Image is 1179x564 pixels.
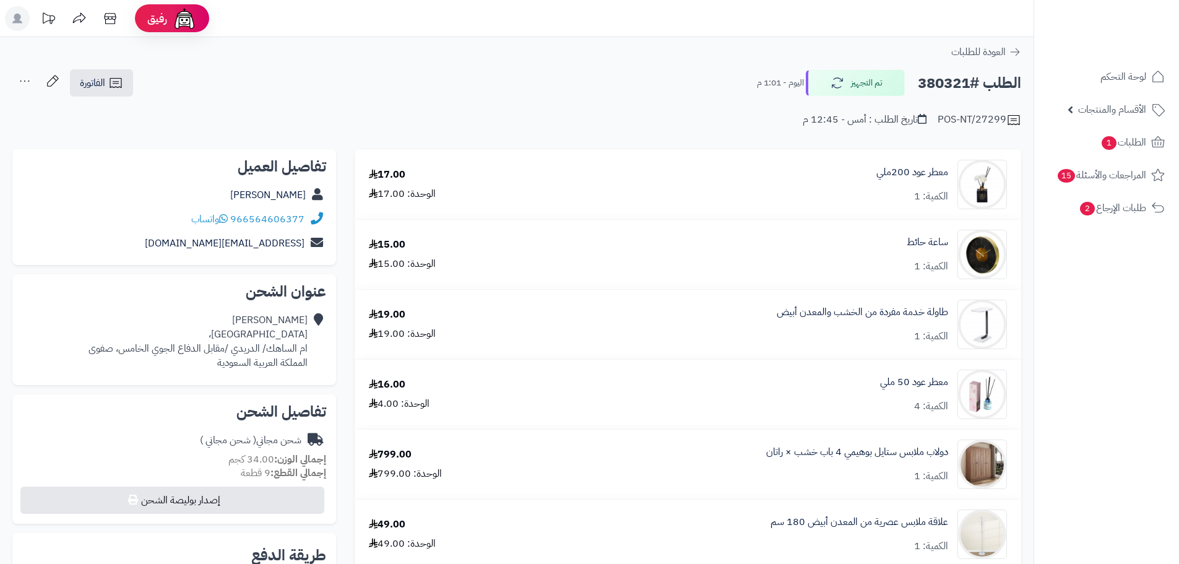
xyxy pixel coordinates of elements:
a: معطر عود 200ملي [876,165,948,180]
a: طاولة خدمة مفردة من الخشب والمعدن أبيض [777,305,948,319]
img: 1726320271-110316010030-90x90.jpg [958,160,1006,209]
a: علاقة ملابس عصرية من المعدن أبيض 180 سم [771,515,948,529]
span: 15 [1057,169,1075,183]
span: الفاتورة [80,76,105,90]
span: طلبات الإرجاع [1079,199,1146,217]
a: الطلبات1 [1042,128,1172,157]
div: الوحدة: 49.00 [369,537,436,551]
button: إصدار بوليصة الشحن [20,487,324,514]
div: الوحدة: 17.00 [369,187,436,201]
span: المراجعات والأسئلة [1056,167,1146,184]
img: 1735575541-110108010255-90x90.jpg [958,300,1006,349]
a: تحديثات المنصة [33,6,64,34]
strong: إجمالي الوزن: [274,452,326,467]
a: معطر عود 50 ملي [880,375,948,389]
span: ( شحن مجاني ) [200,433,256,448]
div: شحن مجاني [200,433,301,448]
img: 1740225599-110316010083-90x90.jpg [958,370,1006,419]
div: الكمية: 1 [914,469,948,484]
div: 799.00 [369,448,412,462]
div: 17.00 [369,168,405,182]
img: 1726659090-110312010101-90x90.jpg [958,230,1006,279]
div: تاريخ الطلب : أمس - 12:45 م [803,113,926,127]
div: الوحدة: 19.00 [369,327,436,341]
span: الأقسام والمنتجات [1078,101,1146,118]
h2: تفاصيل العميل [22,159,326,174]
div: الوحدة: 4.00 [369,397,430,411]
div: 15.00 [369,238,405,252]
h2: طريقة الدفع [251,548,326,563]
span: 1 [1101,136,1116,150]
button: تم التجهيز [806,70,905,96]
span: الطلبات [1100,134,1146,151]
span: 2 [1079,202,1095,216]
img: logo-2.png [1095,25,1167,51]
div: POS-NT/27299 [938,113,1021,128]
span: لوحة التحكم [1100,68,1146,85]
span: رفيق [147,11,167,26]
div: الكمية: 1 [914,189,948,204]
a: المراجعات والأسئلة15 [1042,160,1172,190]
a: 966564606377 [230,212,304,227]
a: دولاب ملابس ستايل بوهيمي 4 باب خشب × راتان [766,445,948,459]
a: الفاتورة [70,69,133,97]
a: طلبات الإرجاع2 [1042,193,1172,223]
strong: إجمالي القطع: [270,466,326,480]
div: 49.00 [369,518,405,532]
small: 34.00 كجم [228,452,326,467]
h2: الطلب #380321 [918,71,1021,96]
div: الوحدة: 799.00 [369,467,442,481]
a: [PERSON_NAME] [230,188,306,202]
div: الكمية: 1 [914,259,948,274]
a: ساعة حائط [907,235,948,249]
a: واتساب [191,212,228,227]
a: العودة للطلبات [951,45,1021,59]
div: 16.00 [369,378,405,392]
img: ai-face.png [172,6,197,31]
div: الكمية: 1 [914,329,948,344]
img: 1752316796-1-90x90.jpg [958,510,1006,559]
div: الكمية: 4 [914,399,948,414]
a: [EMAIL_ADDRESS][DOMAIN_NAME] [145,236,304,251]
a: لوحة التحكم [1042,62,1172,92]
div: [PERSON_NAME] [GEOGRAPHIC_DATA]، ام الساهك/ الدريدي /مقابل الدفاع الجوي الخامس، صفوى المملكة العر... [89,313,308,370]
img: 1749977265-1-90x90.jpg [958,440,1006,489]
div: 19.00 [369,308,405,322]
small: 9 قطعة [241,466,326,480]
small: اليوم - 1:01 م [757,77,804,89]
h2: عنوان الشحن [22,284,326,299]
h2: تفاصيل الشحن [22,404,326,419]
div: الوحدة: 15.00 [369,257,436,271]
span: العودة للطلبات [951,45,1006,59]
div: الكمية: 1 [914,539,948,553]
